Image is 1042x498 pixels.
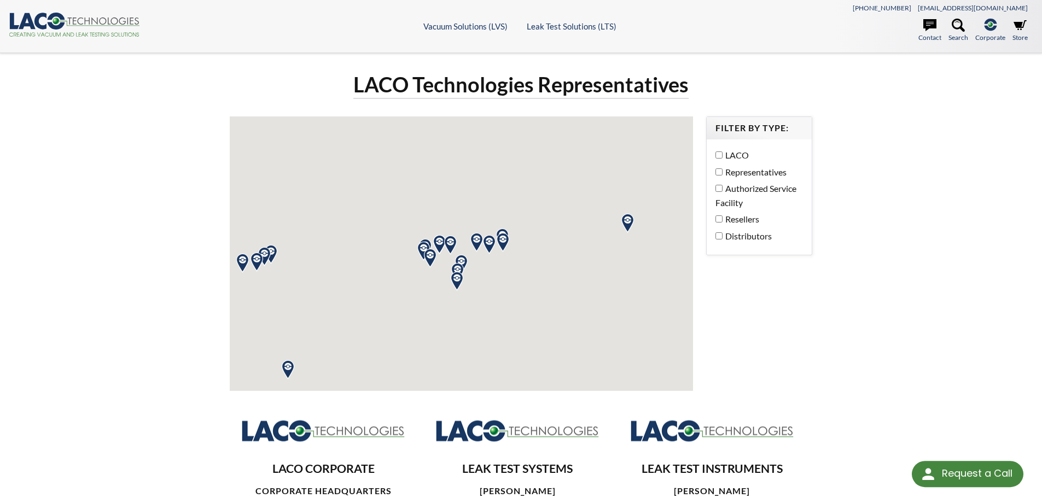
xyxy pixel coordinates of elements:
[433,461,603,477] h3: LEAK TEST SYSTEMS
[238,461,409,477] h3: LACO CORPORATE
[423,21,508,31] a: Vacuum Solutions (LVS)
[627,461,797,477] h3: LEAK TEST INSTRUMENTS
[715,151,723,159] input: LACO
[715,185,723,192] input: Authorized Service Facility
[715,212,797,226] label: Resellers
[630,419,794,442] img: Logo_LACO-TECH_hi-res.jpg
[948,19,968,43] a: Search
[715,148,797,162] label: LACO
[241,419,405,442] img: Logo_LACO-TECH_hi-res.jpg
[715,215,723,222] input: Resellers
[353,71,689,99] h1: LACO Technologies Representatives
[942,461,1012,486] div: Request a Call
[480,485,556,496] strong: [PERSON_NAME]
[435,419,599,442] img: Logo_LACO-TECH_hi-res.jpg
[527,21,616,31] a: Leak Test Solutions (LTS)
[255,485,392,496] strong: CORPORATE HEADQUARTERS
[975,32,1005,43] span: Corporate
[918,19,941,43] a: Contact
[715,168,723,175] input: Representatives
[674,485,750,496] strong: [PERSON_NAME]
[853,4,911,12] a: [PHONE_NUMBER]
[715,122,803,134] h4: Filter by Type:
[912,461,1023,487] div: Request a Call
[715,232,723,239] input: Distributors
[1012,19,1028,43] a: Store
[715,165,797,179] label: Representatives
[715,181,797,209] label: Authorized Service Facility
[919,465,937,483] img: round button
[918,4,1028,12] a: [EMAIL_ADDRESS][DOMAIN_NAME]
[715,229,797,243] label: Distributors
